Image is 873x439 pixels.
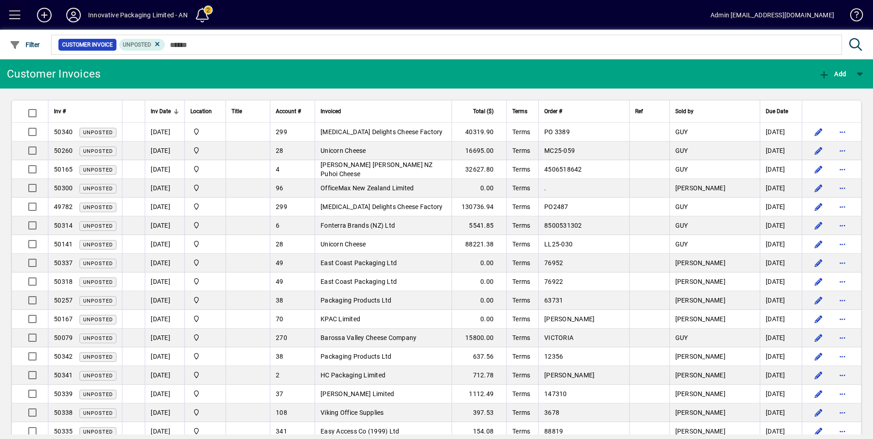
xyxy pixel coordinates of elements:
[276,353,284,360] span: 38
[145,198,184,216] td: [DATE]
[452,385,506,403] td: 1112.49
[835,368,850,382] button: More options
[512,409,530,416] span: Terms
[512,203,530,210] span: Terms
[760,366,802,385] td: [DATE]
[512,106,527,116] span: Terms
[276,297,284,304] span: 38
[54,390,73,397] span: 50339
[816,66,848,82] button: Add
[321,128,443,136] span: [MEDICAL_DATA] Delights Cheese Factory
[811,312,826,326] button: Edit
[321,371,385,379] span: HC Packaging Limited
[54,106,116,116] div: Inv #
[675,259,726,267] span: [PERSON_NAME]
[766,106,788,116] span: Due Date
[321,390,394,397] span: [PERSON_NAME] Limited
[190,127,220,137] span: Innovative Packaging
[512,353,530,360] span: Terms
[83,354,113,360] span: Unposted
[835,293,850,308] button: More options
[675,428,726,435] span: [PERSON_NAME]
[811,125,826,139] button: Edit
[544,297,563,304] span: 63731
[835,143,850,158] button: More options
[544,315,594,323] span: [PERSON_NAME]
[544,371,594,379] span: [PERSON_NAME]
[54,353,73,360] span: 50342
[145,272,184,291] td: [DATE]
[835,387,850,401] button: More options
[512,147,530,154] span: Terms
[276,334,287,341] span: 270
[321,147,366,154] span: Unicorn Cheese
[231,106,242,116] span: Title
[512,184,530,192] span: Terms
[54,222,73,229] span: 50314
[675,371,726,379] span: [PERSON_NAME]
[675,278,726,285] span: [PERSON_NAME]
[30,7,59,23] button: Add
[635,106,643,116] span: Ref
[190,183,220,193] span: Innovative Packaging
[62,40,113,49] span: Customer Invoice
[54,240,73,248] span: 50141
[760,272,802,291] td: [DATE]
[83,298,113,304] span: Unposted
[83,204,113,210] span: Unposted
[811,424,826,439] button: Edit
[190,258,220,268] span: Innovative Packaging
[835,237,850,251] button: More options
[321,278,397,285] span: East Coast Packaging Ltd
[811,274,826,289] button: Edit
[276,106,301,116] span: Account #
[54,147,73,154] span: 50260
[321,353,392,360] span: Packaging Products Ltd
[190,239,220,249] span: Innovative Packaging
[145,254,184,272] td: [DATE]
[54,371,73,379] span: 50341
[675,128,688,136] span: GUY
[811,162,826,177] button: Edit
[675,222,688,229] span: GUY
[145,179,184,198] td: [DATE]
[512,222,530,229] span: Terms
[544,353,563,360] span: 12356
[54,409,73,416] span: 50338
[675,106,754,116] div: Sold by
[190,314,220,324] span: Innovative Packaging
[544,106,623,116] div: Order #
[675,390,726,397] span: [PERSON_NAME]
[766,106,796,116] div: Due Date
[54,259,73,267] span: 50337
[151,106,179,116] div: Inv Date
[83,429,113,435] span: Unposted
[452,198,506,216] td: 130736.94
[835,405,850,420] button: More options
[190,426,220,436] span: Innovative Packaging
[145,216,184,235] td: [DATE]
[675,409,726,416] span: [PERSON_NAME]
[675,353,726,360] span: [PERSON_NAME]
[190,202,220,212] span: Innovative Packaging
[512,166,530,173] span: Terms
[835,181,850,195] button: More options
[145,141,184,160] td: [DATE]
[190,333,220,343] span: Innovative Packaging
[190,277,220,287] span: Innovative Packaging
[452,216,506,235] td: 5541.85
[452,329,506,347] td: 15800.00
[760,216,802,235] td: [DATE]
[321,161,433,178] span: [PERSON_NAME] [PERSON_NAME] NZ Puhoi Cheese
[458,106,502,116] div: Total ($)
[83,373,113,379] span: Unposted
[276,409,287,416] span: 108
[452,366,506,385] td: 712.78
[83,335,113,341] span: Unposted
[544,334,573,341] span: VICTORIA
[512,259,530,267] span: Terms
[811,349,826,364] button: Edit
[452,179,506,198] td: 0.00
[512,334,530,341] span: Terms
[811,143,826,158] button: Edit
